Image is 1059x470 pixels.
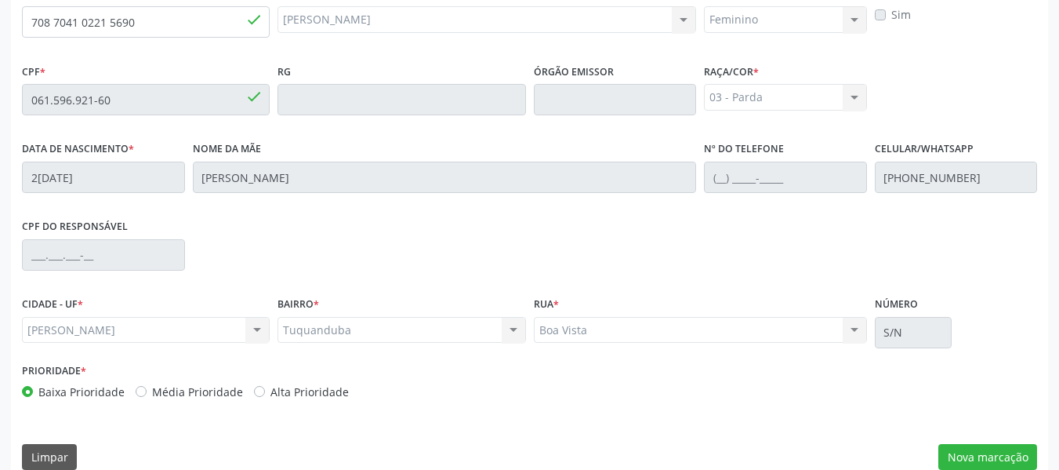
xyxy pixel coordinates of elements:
[22,293,83,317] label: CIDADE - UF
[193,137,261,162] label: Nome da mãe
[875,162,1038,193] input: (__) _____-_____
[704,60,759,84] label: Raça/cor
[22,359,86,384] label: Prioridade
[534,60,614,84] label: Órgão emissor
[245,88,263,105] span: done
[891,6,911,23] label: Sim
[270,384,349,400] label: Alta Prioridade
[277,293,319,317] label: BAIRRO
[534,293,559,317] label: Rua
[277,60,291,84] label: RG
[22,137,134,162] label: Data de nascimento
[875,137,974,162] label: Celular/WhatsApp
[38,384,125,400] label: Baixa Prioridade
[22,162,185,193] input: __/__/____
[22,239,185,271] input: ___.___.___-__
[704,137,784,162] label: Nº do Telefone
[875,293,918,317] label: Número
[704,162,867,193] input: (__) _____-_____
[245,11,263,28] span: done
[22,60,45,84] label: CPF
[22,215,128,239] label: CPF do responsável
[152,384,243,400] label: Média Prioridade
